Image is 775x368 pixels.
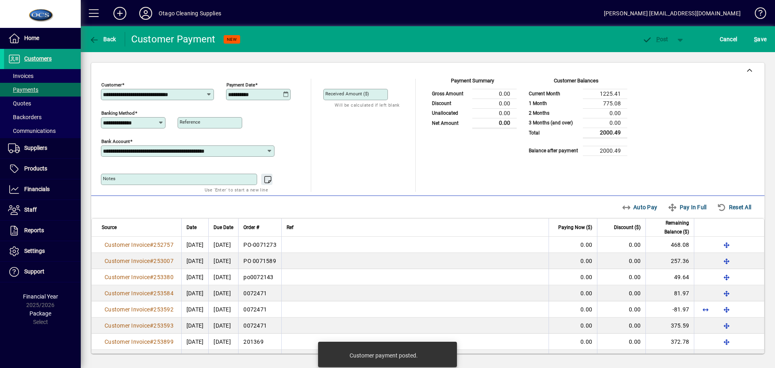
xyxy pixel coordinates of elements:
mat-label: Payment Date [226,82,255,88]
td: 0.00 [472,108,517,118]
a: Customer Invoice#253593 [102,321,176,330]
mat-label: Received Amount ($) [325,91,369,97]
td: 3 Months (and over) [525,118,583,128]
span: ave [754,33,767,46]
span: -81.97 [672,306,689,313]
td: PO 0071589 [238,253,281,269]
span: Financial Year [23,293,58,300]
span: 0.00 [580,339,592,345]
button: Post [638,32,672,46]
app-page-summary-card: Payment Summary [428,79,517,129]
a: Customer Invoice#253380 [102,273,176,282]
span: 0.00 [580,274,592,280]
span: Cancel [720,33,737,46]
td: [DATE] [208,269,238,285]
a: Customer Invoice#253584 [102,289,176,298]
span: S [754,36,757,42]
span: 253899 [153,339,174,345]
span: 0.00 [580,306,592,313]
span: 0.00 [629,242,641,248]
td: po0072143 [238,269,281,285]
td: Gross Amount [428,89,472,99]
span: Customer Invoice [105,274,150,280]
a: Staff [4,200,81,220]
td: 0.00 [472,118,517,128]
a: Products [4,159,81,179]
span: 253593 [153,322,174,329]
span: Customer Invoice [105,258,150,264]
td: [DATE] [208,285,238,301]
span: 0.00 [580,242,592,248]
span: # [150,290,153,297]
span: Invoices [8,73,34,79]
td: 2000.49 [583,128,627,138]
button: Cancel [718,32,739,46]
span: Reports [24,227,44,233]
a: Invoices [4,69,81,83]
button: Profile [133,6,159,21]
span: Ref [287,223,293,232]
span: 0.00 [629,322,641,329]
span: [DATE] [186,339,204,345]
span: 0.00 [629,306,641,313]
button: Pay In Full [664,200,710,214]
a: Customer Invoice#253592 [102,305,176,314]
td: 0.00 [472,89,517,99]
td: [DATE] [208,253,238,269]
span: 0.00 [580,258,592,264]
span: # [150,322,153,329]
span: Financials [24,186,50,192]
td: 201369 [238,334,281,350]
span: Reset All [717,201,751,214]
td: 1225.41 [583,89,627,99]
span: 468.08 [671,242,689,248]
td: 0.00 [583,108,627,118]
a: Reports [4,221,81,241]
span: Customer Invoice [105,242,150,248]
td: Total [525,128,583,138]
span: 253007 [153,258,174,264]
td: [DATE] [208,301,238,318]
mat-label: Customer [101,82,122,88]
span: Customer Invoice [105,322,150,329]
span: NEW [227,37,237,42]
td: [DATE] [208,350,238,366]
span: 0.00 [629,258,641,264]
span: 0.00 [580,290,592,297]
span: Date [186,223,197,232]
span: 0.00 [629,274,641,280]
span: 253380 [153,274,174,280]
td: 2 Months [525,108,583,118]
span: ost [642,36,668,42]
button: Back [87,32,118,46]
td: 1 Month [525,99,583,108]
span: Remaining Balance ($) [651,219,689,236]
a: Payments [4,83,81,97]
span: 0.00 [580,322,592,329]
span: Discount ($) [614,223,641,232]
app-page-header-button: Back [81,32,125,46]
a: Settings [4,241,81,261]
mat-label: Reference [180,119,200,125]
div: Otago Cleaning Supplies [159,7,221,20]
div: Customer Payment [131,33,216,46]
a: Backorders [4,110,81,124]
td: 0.00 [583,118,627,128]
span: [DATE] [186,322,204,329]
td: Net Amount [428,118,472,128]
span: Customer Invoice [105,306,150,313]
mat-label: Notes [103,176,115,181]
span: # [150,306,153,313]
td: po0072895 [238,350,281,366]
span: Paying Now ($) [558,223,592,232]
span: Quotes [8,100,31,107]
span: 0.00 [629,290,641,297]
button: Reset All [714,200,754,214]
span: [DATE] [186,258,204,264]
a: Home [4,28,81,48]
td: 0.00 [472,99,517,108]
span: P [656,36,660,42]
span: # [150,242,153,248]
span: 372.78 [671,339,689,345]
span: Order # [243,223,259,232]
